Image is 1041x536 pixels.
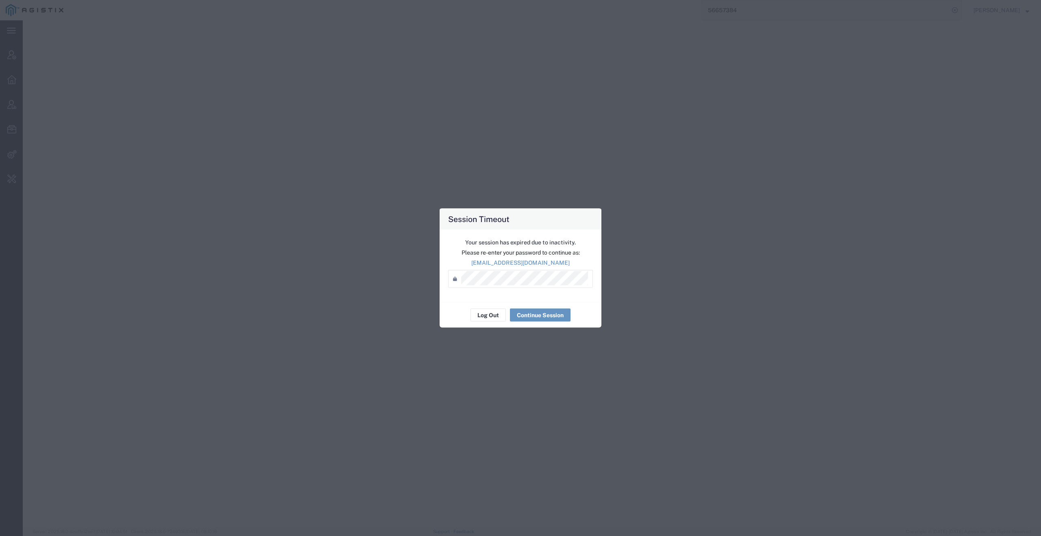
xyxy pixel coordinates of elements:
[448,248,593,257] p: Please re-enter your password to continue as:
[448,213,510,225] h4: Session Timeout
[448,259,593,267] p: [EMAIL_ADDRESS][DOMAIN_NAME]
[470,309,506,322] button: Log Out
[510,309,571,322] button: Continue Session
[448,238,593,247] p: Your session has expired due to inactivity.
